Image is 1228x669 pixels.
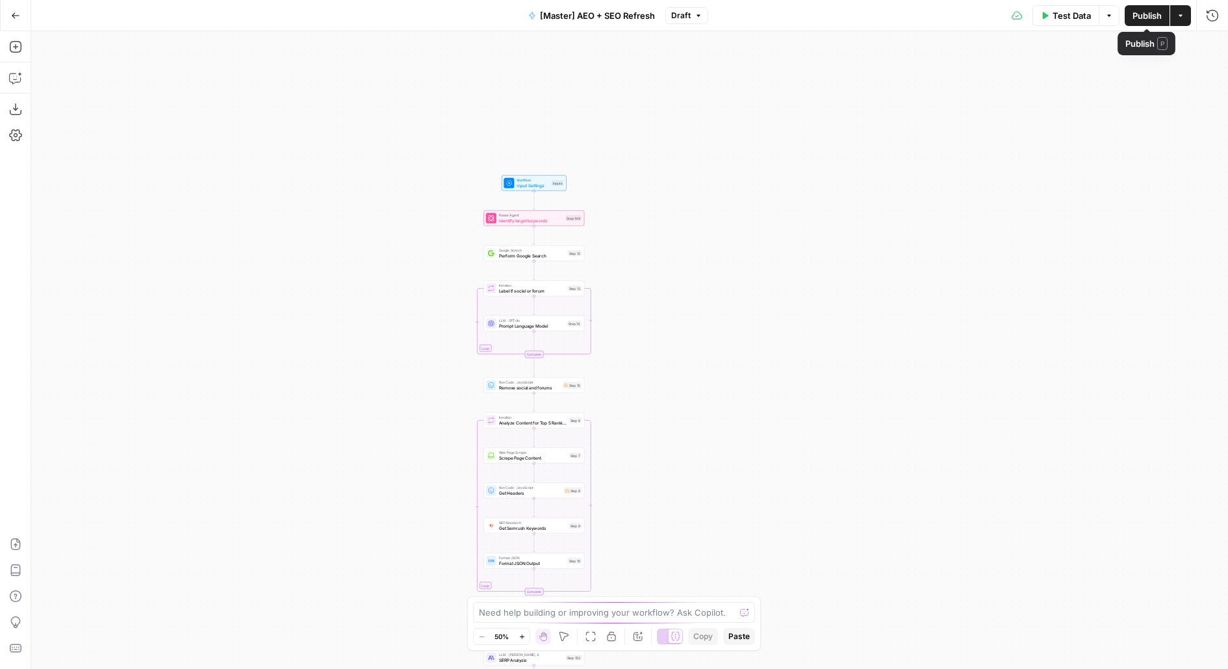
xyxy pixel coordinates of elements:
[483,316,584,332] div: LLM · GPT-4oPrompt Language ModelStep 14
[499,213,563,218] span: Power Agent
[499,560,565,566] span: Format JSON Output
[693,631,713,642] span: Copy
[723,628,755,645] button: Paste
[483,413,584,428] div: LoopIterationAnalyze Content for Top 5 Ranking PagesStep 6
[565,215,582,221] div: Step 148
[533,393,535,412] g: Edge from step_15 to step_6
[499,248,565,253] span: Google Search
[483,553,584,569] div: Format JSONFormat JSON OutputStep 10
[533,261,535,280] g: Edge from step_12 to step_13
[567,321,582,326] div: Step 14
[483,650,584,666] div: LLM · [PERSON_NAME] 4SERP AnalysisStep 153
[525,351,544,358] div: Complete
[688,628,718,645] button: Copy
[483,351,584,358] div: Complete
[499,283,565,288] span: Iteration
[483,588,584,596] div: Complete
[483,448,584,464] div: Web Page ScrapeScrape Page ContentStep 7
[499,454,567,461] span: Scrape Page Content
[533,296,535,315] g: Edge from step_13 to step_14
[1032,5,1099,26] button: Test Data
[499,490,561,496] span: Get Headers
[1125,5,1170,26] button: Publish
[499,485,561,490] span: Run Code · JavaScript
[499,287,565,294] span: Label if social or forum
[1132,9,1162,22] span: Publish
[568,558,582,564] div: Step 10
[499,657,563,663] span: SERP Analysis
[499,252,565,259] span: Perform Google Search
[665,7,708,24] button: Draft
[488,523,494,529] img: ey5lt04xp3nqzrimtu8q5fsyor3u
[533,533,535,552] g: Edge from step_9 to step_10
[494,631,509,642] span: 50%
[499,450,567,455] span: Web Page Scrape
[499,525,567,531] span: Get Semrush Keywords
[499,384,560,391] span: Remove social and forums
[568,250,582,256] div: Step 12
[499,380,560,385] span: Run Code · JavaScript
[483,246,584,261] div: Google SearchPerform Google SearchStep 12
[728,631,750,642] span: Paste
[569,453,582,458] div: Step 7
[568,285,582,291] div: Step 13
[520,5,663,26] button: [Master] AEO + SEO Refresh
[525,588,544,596] div: Complete
[483,281,584,296] div: LoopIterationLabel if social or forumStep 13
[569,417,582,423] div: Step 6
[483,483,584,499] div: Run Code · JavaScriptGet HeadersStep 8
[533,463,535,482] g: Edge from step_7 to step_8
[564,488,582,494] div: Step 8
[499,555,565,560] span: Format JSON
[483,211,584,226] div: Power AgentIdentify target keywordsStep 148
[499,217,563,224] span: Identify target keywords
[483,176,584,191] div: WorkflowInput SettingsInputs
[517,182,549,189] span: Input Settings
[563,382,582,389] div: Step 15
[533,226,535,244] g: Edge from step_148 to step_12
[540,9,655,22] span: [Master] AEO + SEO Refresh
[533,358,535,376] g: Edge from step_13-iteration-end to step_15
[483,378,584,393] div: Run Code · JavaScriptRemove social and forumsStep 15
[533,190,535,209] g: Edge from start to step_148
[499,415,567,420] span: Iteration
[483,518,584,534] div: SEO ResearchGet Semrush KeywordsStep 9
[552,180,564,186] div: Inputs
[499,318,565,323] span: LLM · GPT-4o
[499,419,567,426] span: Analyze Content for Top 5 Ranking Pages
[533,428,535,447] g: Edge from step_6 to step_7
[1053,9,1091,22] span: Test Data
[566,655,582,661] div: Step 153
[499,520,567,525] span: SEO Research
[671,10,691,21] span: Draft
[517,177,549,183] span: Workflow
[569,523,582,529] div: Step 9
[499,322,565,329] span: Prompt Language Model
[533,498,535,517] g: Edge from step_8 to step_9
[499,652,563,657] span: LLM · [PERSON_NAME] 4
